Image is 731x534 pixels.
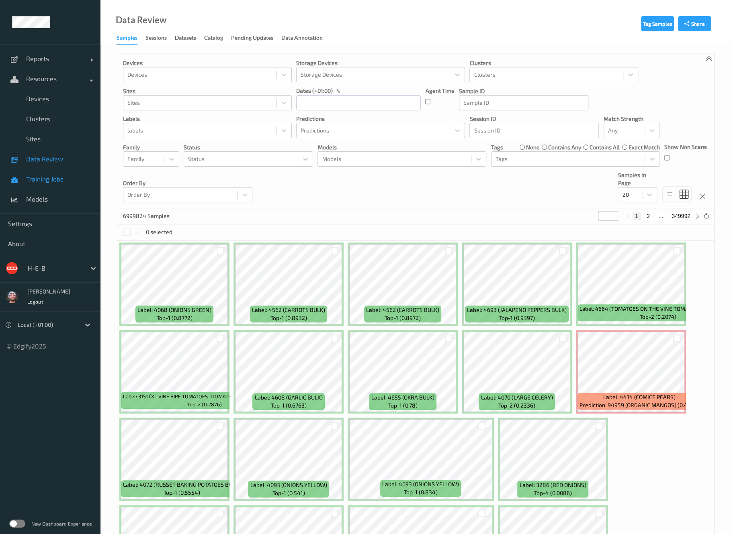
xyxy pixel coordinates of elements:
span: top-1 (0.78) [388,402,418,410]
p: Status [184,143,313,151]
p: Session ID [469,115,599,123]
button: Share [678,16,711,31]
span: Label: 4070 (LARGE CELERY) [481,393,553,402]
span: Label: 3286 (RED ONIONS) [520,481,586,489]
button: ... [656,212,665,220]
p: Show Non Scans [664,143,707,151]
button: Tag Samples [641,16,674,31]
p: Predictions [296,115,465,123]
span: top-1 (0.8772) [157,314,192,322]
span: top-1 (0.834) [404,488,438,496]
span: Label: 4093 (ONIONS YELLOW) [250,481,327,489]
a: Data Annotation [281,33,331,44]
p: Tags [491,143,503,151]
p: Order By [123,179,252,187]
span: top-1 (0.8932) [270,314,307,322]
p: Match Strength [604,115,660,123]
span: top-2 (0.2876) [187,400,222,408]
div: Samples [117,34,137,45]
span: Label: 4414 (COMICE PEARS) [603,393,676,401]
button: 349992 [669,212,693,220]
span: Label: 4608 (GARLIC BULK) [255,393,323,402]
span: Label: 4562 (CARROTS BULK) [252,306,325,314]
a: Samples [117,33,145,45]
span: top-4 (0.0086) [534,489,572,497]
div: Data Annotation [281,34,323,44]
p: Devices [123,59,292,67]
label: exact match [629,143,660,151]
p: 0 selected [146,228,172,236]
span: Prediction: 94959 (ORGANIC MANGOS) (0.4525) [579,401,699,409]
p: Sample ID [459,87,588,95]
div: Data Review [116,16,166,24]
span: Label: 4072 (RUSSET BAKING POTATOES BULK) [123,481,240,489]
div: Catalog [204,34,223,44]
span: top-1 (0.541) [272,489,305,497]
p: dates (+01:00) [296,87,333,95]
a: Datasets [175,33,204,44]
label: contains any [548,143,581,151]
span: Label: 4693 (JALAPENO PEPPERS BULK) [467,306,567,314]
p: Family [123,143,179,151]
p: Sites [123,87,292,95]
span: top-2 (0.2336) [498,402,535,410]
label: none [526,143,539,151]
span: Label: 4655 (OKRA BULK) [371,393,434,402]
span: top-1 (0.8972) [385,314,421,322]
span: Label: 4562 (CARROTS BULK) [366,306,439,314]
p: Models [317,143,486,151]
div: Datasets [175,34,196,44]
p: Samples In Page [618,171,657,187]
p: 6999824 Samples [123,212,183,220]
span: top-1 (0.6763) [271,402,307,410]
button: 1 [633,212,641,220]
button: 2 [644,212,652,220]
p: labels [123,115,292,123]
div: Sessions [145,34,167,44]
span: Label: 4093 (ONIONS YELLOW) [382,480,459,488]
span: Label: 3151 (XL VINE RIPE TOMATOES JITOMATE MADURO/VINA X-GDE) [123,392,287,400]
span: Label: 4068 (ONIONS GREEN) [137,306,211,314]
span: top-1 (0.5554) [164,489,200,497]
a: Sessions [145,33,175,44]
span: top-2 (0.2074) [640,313,676,321]
label: contains all [590,143,620,151]
div: Pending Updates [231,34,273,44]
span: top-1 (0.9397) [499,314,535,322]
p: Clusters [469,59,638,67]
p: Agent Time [425,87,454,95]
a: Pending Updates [231,33,281,44]
a: Catalog [204,33,231,44]
p: Storage Devices [296,59,465,67]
